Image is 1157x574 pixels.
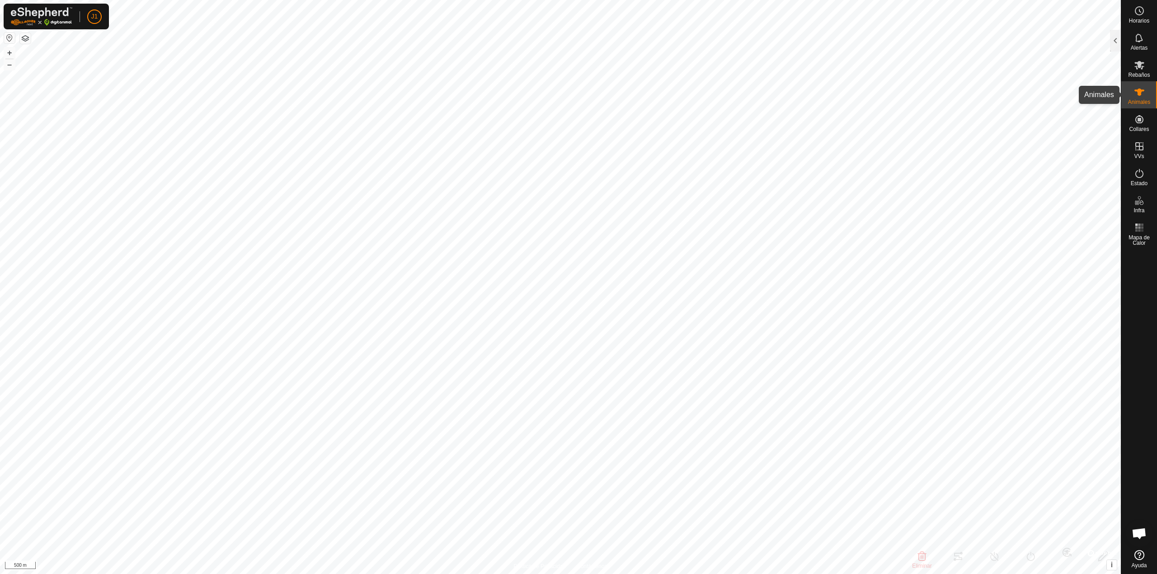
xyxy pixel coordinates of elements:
[1129,18,1149,23] span: Horarios
[1128,72,1150,78] span: Rebaños
[11,7,72,26] img: Logo Gallagher
[514,562,566,570] a: Política de Privacidad
[1132,563,1147,568] span: Ayuda
[1121,546,1157,572] a: Ayuda
[1128,99,1150,105] span: Animales
[91,12,98,21] span: J1
[4,33,15,43] button: Restablecer Mapa
[1124,235,1155,246] span: Mapa de Calor
[20,33,31,44] button: Capas del Mapa
[1111,561,1113,569] span: i
[1134,154,1144,159] span: VVs
[1129,126,1149,132] span: Collares
[1131,181,1148,186] span: Estado
[1126,520,1153,547] div: Chat abierto
[577,562,607,570] a: Contáctenos
[1133,208,1144,213] span: Infra
[4,47,15,58] button: +
[1131,45,1148,51] span: Alertas
[1107,560,1117,570] button: i
[4,59,15,70] button: –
